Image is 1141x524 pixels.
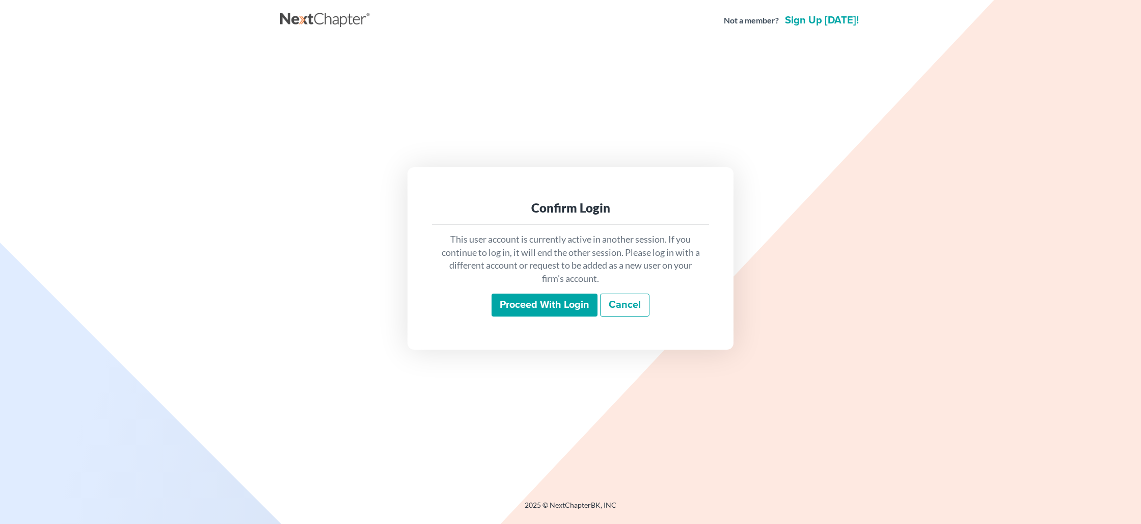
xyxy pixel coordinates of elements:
div: 2025 © NextChapterBK, INC [280,500,861,518]
div: Confirm Login [440,200,701,216]
a: Sign up [DATE]! [783,15,861,25]
p: This user account is currently active in another session. If you continue to log in, it will end ... [440,233,701,285]
a: Cancel [600,294,649,317]
strong: Not a member? [724,15,779,27]
input: Proceed with login [492,294,597,317]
